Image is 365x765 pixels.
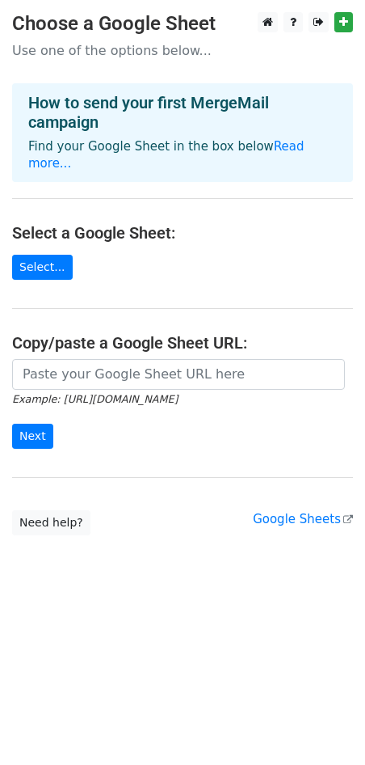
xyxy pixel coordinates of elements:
p: Use one of the options below... [12,42,353,59]
p: Find your Google Sheet in the box below [28,138,337,172]
a: Google Sheets [253,512,353,526]
h4: How to send your first MergeMail campaign [28,93,337,132]
h4: Select a Google Sheet: [12,223,353,243]
h4: Copy/paste a Google Sheet URL: [12,333,353,353]
input: Paste your Google Sheet URL here [12,359,345,390]
a: Read more... [28,139,304,171]
a: Select... [12,255,73,280]
small: Example: [URL][DOMAIN_NAME] [12,393,178,405]
input: Next [12,424,53,449]
a: Need help? [12,510,90,535]
h3: Choose a Google Sheet [12,12,353,36]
